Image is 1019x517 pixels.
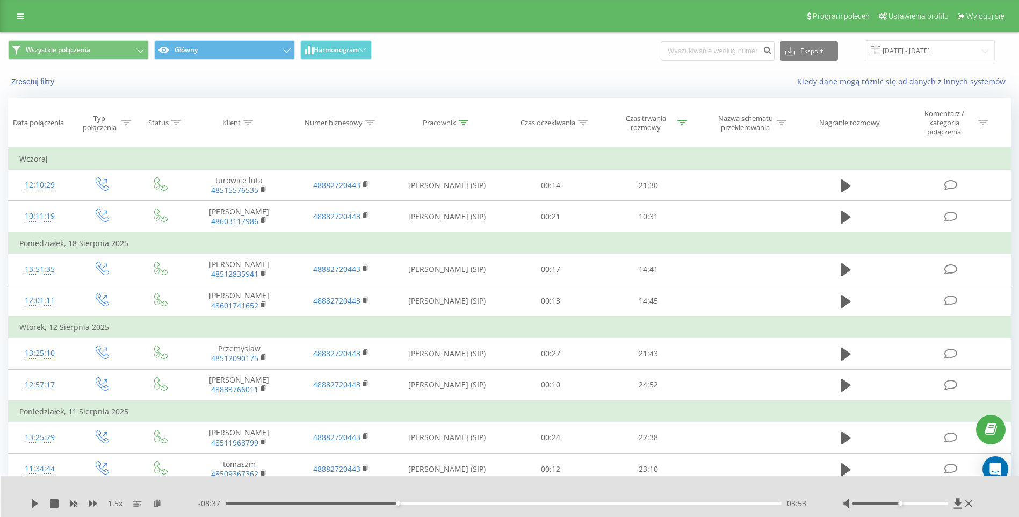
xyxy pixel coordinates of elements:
div: 12:01:11 [19,290,60,311]
button: Główny [154,40,295,60]
div: 12:10:29 [19,175,60,196]
div: 13:25:10 [19,343,60,364]
td: 21:30 [599,170,697,201]
td: 00:13 [502,285,599,317]
td: [PERSON_NAME] (SIP) [392,454,502,485]
td: tomaszm [189,454,290,485]
div: Accessibility label [898,501,902,506]
div: Data połączenia [13,118,63,127]
td: Przemyslaw [189,338,290,369]
a: 48882720443 [313,180,360,190]
span: Program poleceń [813,12,870,20]
div: Open Intercom Messenger [982,456,1008,482]
div: Komentarz / kategoria połączenia [913,109,975,137]
td: 21:43 [599,338,697,369]
a: 48601741652 [211,300,258,311]
button: Wszystkie połączenia [8,40,149,60]
td: 00:10 [502,369,599,401]
a: 48882720443 [313,348,360,358]
td: [PERSON_NAME] [189,254,290,285]
td: [PERSON_NAME] (SIP) [392,285,502,317]
span: Wszystkie połączenia [26,46,90,54]
span: Harmonogram [314,46,359,54]
td: 23:10 [599,454,697,485]
div: Numer biznesowy [305,118,363,127]
span: Wyloguj się [966,12,1004,20]
div: 12:57:17 [19,375,60,396]
td: [PERSON_NAME] [189,201,290,233]
div: 10:11:19 [19,206,60,227]
div: Accessibility label [396,501,400,506]
div: Status [148,118,169,127]
a: 48882720443 [313,211,360,221]
div: Typ połączenia [81,114,119,132]
td: [PERSON_NAME] (SIP) [392,201,502,233]
div: Nagranie rozmowy [819,118,880,127]
td: Poniedziałek, 11 Sierpnia 2025 [9,401,1011,422]
button: Harmonogram [300,40,372,60]
a: 48515576535 [211,185,258,195]
td: [PERSON_NAME] (SIP) [392,254,502,285]
div: Czas trwania rozmowy [617,114,675,132]
td: [PERSON_NAME] (SIP) [392,338,502,369]
button: Zresetuj filtry [8,77,60,87]
td: [PERSON_NAME] (SIP) [392,422,502,453]
a: Kiedy dane mogą różnić się od danych z innych systemów [797,76,1011,87]
td: 14:41 [599,254,697,285]
td: 10:31 [599,201,697,233]
td: 00:17 [502,254,599,285]
a: 48882720443 [313,432,360,442]
td: 14:45 [599,285,697,317]
span: - 08:37 [198,498,226,509]
a: 48512090175 [211,353,258,363]
td: 00:27 [502,338,599,369]
a: 48883766011 [211,384,258,394]
td: 00:12 [502,454,599,485]
td: 00:24 [502,422,599,453]
div: Pracownik [423,118,456,127]
td: Wtorek, 12 Sierpnia 2025 [9,317,1011,338]
a: 48882720443 [313,464,360,474]
td: 22:38 [599,422,697,453]
td: Wczoraj [9,148,1011,170]
td: [PERSON_NAME] [189,422,290,453]
td: 00:14 [502,170,599,201]
div: Klient [222,118,241,127]
td: [PERSON_NAME] [189,369,290,401]
a: 48512835941 [211,269,258,279]
a: 48882720443 [313,264,360,274]
div: Czas oczekiwania [521,118,575,127]
td: 24:52 [599,369,697,401]
td: [PERSON_NAME] (SIP) [392,170,502,201]
td: Poniedziałek, 18 Sierpnia 2025 [9,233,1011,254]
a: 48603117986 [211,216,258,226]
div: Nazwa schematu przekierowania [717,114,774,132]
a: 48509367362 [211,469,258,479]
span: Ustawienia profilu [888,12,949,20]
td: 00:21 [502,201,599,233]
a: 48882720443 [313,296,360,306]
td: [PERSON_NAME] (SIP) [392,369,502,401]
span: 1.5 x [108,498,122,509]
input: Wyszukiwanie według numeru [661,41,775,61]
td: [PERSON_NAME] [189,285,290,317]
button: Eksport [780,41,838,61]
div: 13:25:29 [19,427,60,448]
div: 11:34:44 [19,458,60,479]
a: 48511968799 [211,437,258,448]
a: 48882720443 [313,379,360,390]
td: turowice luta [189,170,290,201]
div: 13:51:35 [19,259,60,280]
span: 03:53 [787,498,806,509]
